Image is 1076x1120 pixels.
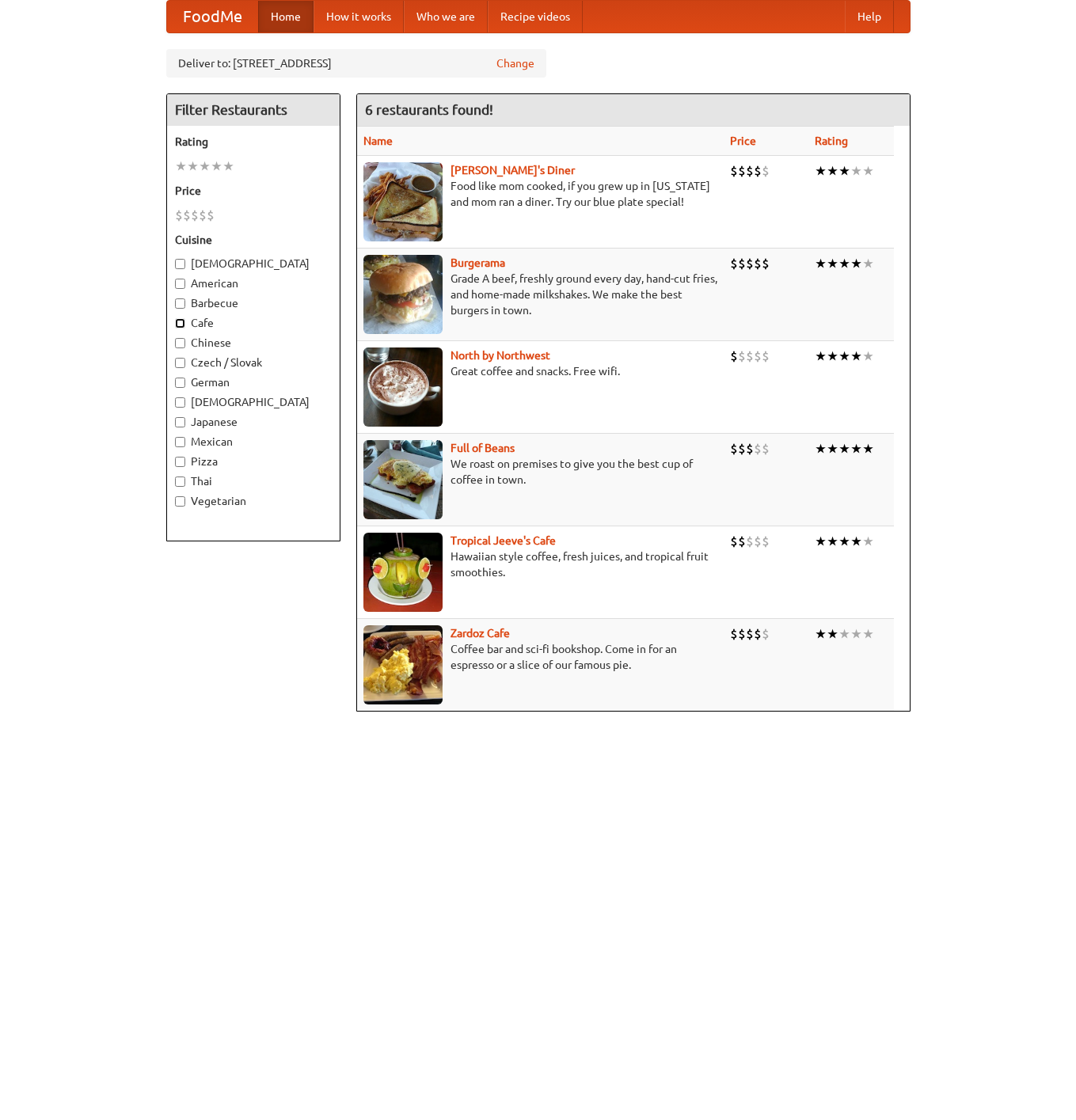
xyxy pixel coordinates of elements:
[754,255,762,272] li: $
[762,255,770,272] li: $
[850,255,862,272] li: ★
[730,625,738,643] li: $
[862,533,874,550] li: ★
[175,259,185,269] input: [DEMOGRAPHIC_DATA]
[363,363,717,379] p: Great coffee and snacks. Free wifi.
[815,162,827,180] li: ★
[175,358,185,368] input: Czech / Slovak
[363,271,717,318] p: Grade A beef, freshly ground every day, hand-cut fries, and home-made milkshakes. We make the bes...
[815,533,827,550] li: ★
[175,473,332,489] label: Thai
[365,102,493,117] ng-pluralize: 6 restaurants found!
[211,158,222,175] li: ★
[187,158,199,175] li: ★
[199,207,207,224] li: $
[175,417,185,427] input: Japanese
[175,183,332,199] h5: Price
[850,162,862,180] li: ★
[451,534,556,547] a: Tropical Jeeve's Cafe
[754,533,762,550] li: $
[175,493,332,509] label: Vegetarian
[815,135,848,147] a: Rating
[730,162,738,180] li: $
[451,442,515,454] a: Full of Beans
[175,232,332,248] h5: Cuisine
[363,178,717,210] p: Food like mom cooked, if you grew up in [US_STATE] and mom ran a diner. Try our blue plate special!
[363,625,443,704] img: zardoz.jpg
[738,533,746,550] li: $
[175,476,185,487] input: Thai
[838,440,850,457] li: ★
[815,440,827,457] li: ★
[827,625,838,643] li: ★
[175,457,185,467] input: Pizza
[862,162,874,180] li: ★
[815,347,827,365] li: ★
[175,394,332,410] label: [DEMOGRAPHIC_DATA]
[175,295,332,311] label: Barbecue
[746,625,754,643] li: $
[363,440,443,519] img: beans.jpg
[838,162,850,180] li: ★
[815,625,827,643] li: ★
[175,134,332,150] h5: Rating
[762,533,770,550] li: $
[754,347,762,365] li: $
[850,347,862,365] li: ★
[746,255,754,272] li: $
[730,533,738,550] li: $
[363,549,717,580] p: Hawaiian style coffee, fresh juices, and tropical fruit smoothies.
[762,162,770,180] li: $
[862,625,874,643] li: ★
[754,162,762,180] li: $
[496,55,534,71] a: Change
[838,533,850,550] li: ★
[175,256,332,271] label: [DEMOGRAPHIC_DATA]
[815,255,827,272] li: ★
[746,347,754,365] li: $
[738,625,746,643] li: $
[175,279,185,289] input: American
[175,437,185,447] input: Mexican
[754,440,762,457] li: $
[451,164,575,177] a: [PERSON_NAME]'s Diner
[838,255,850,272] li: ★
[451,627,510,640] a: Zardoz Cafe
[314,1,404,32] a: How it works
[175,338,185,348] input: Chinese
[738,255,746,272] li: $
[850,533,862,550] li: ★
[730,347,738,365] li: $
[827,255,838,272] li: ★
[175,318,185,328] input: Cafe
[862,440,874,457] li: ★
[827,533,838,550] li: ★
[175,335,332,351] label: Chinese
[862,255,874,272] li: ★
[838,347,850,365] li: ★
[175,207,183,224] li: $
[175,496,185,507] input: Vegetarian
[166,49,546,78] div: Deliver to: [STREET_ADDRESS]
[451,256,505,269] a: Burgerama
[363,641,717,673] p: Coffee bar and sci-fi bookshop. Come in for an espresso or a slice of our famous pie.
[730,135,756,147] a: Price
[451,349,550,362] a: North by Northwest
[746,162,754,180] li: $
[754,625,762,643] li: $
[738,162,746,180] li: $
[488,1,583,32] a: Recipe videos
[862,347,874,365] li: ★
[175,158,187,175] li: ★
[207,207,215,224] li: $
[363,347,443,427] img: north.jpg
[175,315,332,331] label: Cafe
[762,347,770,365] li: $
[175,374,332,390] label: German
[363,135,393,147] a: Name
